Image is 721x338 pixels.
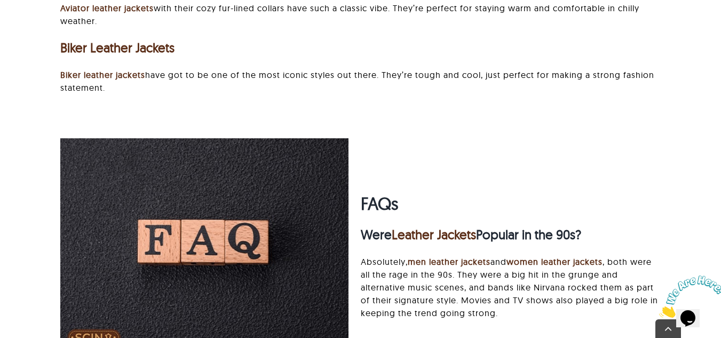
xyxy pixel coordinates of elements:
[60,2,660,27] p: with their cozy fur-lined collars have such a classic vibe. They’re perfect for staying warm and ...
[361,255,661,319] p: Absolutely, and , both were all the rage in the 90s. They were a big hit in the grunge and altern...
[361,193,398,214] strong: FAQs
[60,69,145,80] a: Biker leather jackets
[361,226,581,242] strong: Were Popular in the 90s?
[4,4,70,46] img: Chat attention grabber
[506,256,603,267] a: women leather jackets
[60,40,175,56] a: Biker Leather Jackets
[408,256,490,267] a: men leather jackets
[392,226,476,242] a: Leather Jackets
[60,3,154,13] a: Aviator leather jackets
[60,68,660,94] p: have got to be one of the most iconic styles out there. They’re tough and cool, just perfect for ...
[655,271,721,322] iframe: chat widget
